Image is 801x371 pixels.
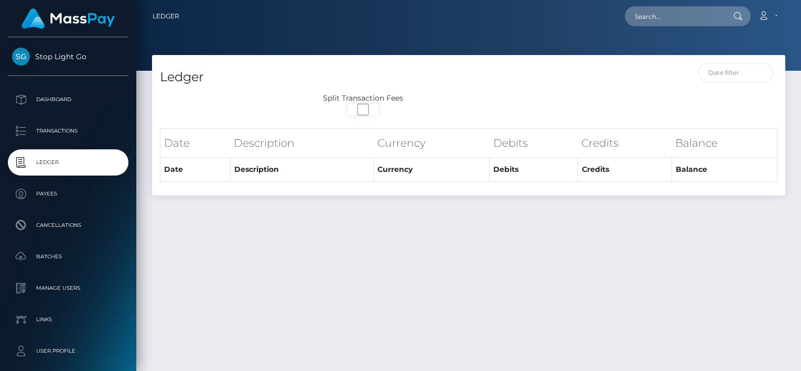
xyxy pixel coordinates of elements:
[12,312,124,328] p: Links
[672,158,777,182] th: Balance
[8,52,128,61] span: Stop Light Go
[8,86,128,113] a: Dashboard
[578,158,672,182] th: Credits
[12,217,124,233] p: Cancellations
[374,158,490,182] th: Currency
[672,128,777,157] th: Balance
[8,118,128,144] a: Transactions
[8,307,128,333] a: Links
[374,128,490,157] th: Currency
[12,280,124,296] p: Manage Users
[12,92,124,107] p: Dashboard
[578,128,672,157] th: Credits
[12,343,124,359] p: User Profile
[160,68,302,86] h4: Ledger
[160,128,231,157] th: Date
[12,249,124,265] p: Batches
[12,123,124,139] p: Transactions
[625,6,723,26] input: Search...
[490,128,578,157] th: Debits
[8,212,128,238] a: Cancellations
[698,63,774,82] input: Date filter
[153,5,179,27] a: Ledger
[21,8,115,29] img: MassPay Logo
[8,244,128,270] a: Batches
[8,275,128,301] a: Manage Users
[12,48,30,66] img: Stop Light Go
[12,155,124,170] p: Ledger
[152,93,574,104] div: Split Transaction Fees
[8,181,128,207] a: Payees
[160,158,231,182] th: Date
[12,186,124,202] p: Payees
[8,338,128,364] a: User Profile
[8,149,128,176] a: Ledger
[230,128,374,157] th: Description
[230,158,374,182] th: Description
[490,158,578,182] th: Debits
